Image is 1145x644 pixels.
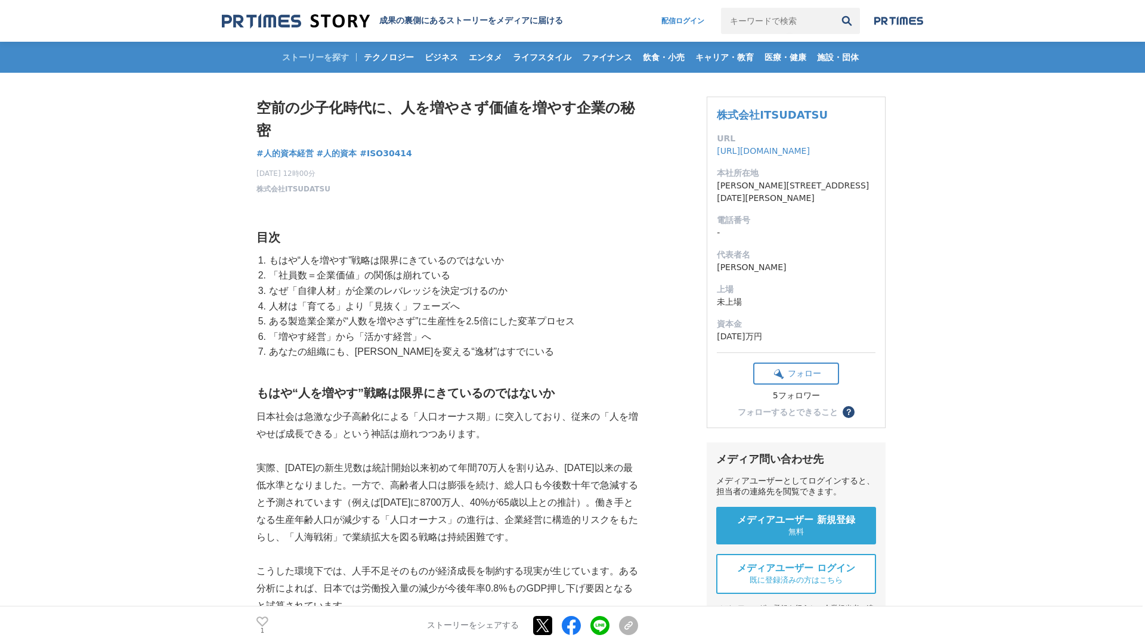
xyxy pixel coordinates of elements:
[834,8,860,34] button: 検索
[266,268,638,283] li: 「社員数＝企業価値」の関係は崩れている
[222,13,370,29] img: 成果の裏側にあるストーリーをメディアに届ける
[638,52,689,63] span: 飲食・小売
[379,16,563,26] h2: 成果の裏側にあるストーリーをメディアに届ける
[256,563,638,614] p: こうした環境下では、人手不足そのものが経済成長を制約する現実が生じています。ある分析によれば、日本では労働投入量の減少が今後年率0.8%ものGDP押し下げ要因となると試算されています。
[360,147,412,160] a: #ISO30414
[716,452,876,466] div: メディア問い合わせ先
[717,146,810,156] a: [URL][DOMAIN_NAME]
[317,147,357,160] a: #人的資本
[360,148,412,159] span: #ISO30414
[256,460,638,546] p: 実際、[DATE]の新生児数は統計開始以来初めて年間70万人を割り込み、[DATE]以来の最低水準となりました。一方で、高齢者人口は膨張を続け、総人口も今後数十年で急減すると予測されています（例...
[420,42,463,73] a: ビジネス
[464,52,507,63] span: エンタメ
[420,52,463,63] span: ビジネス
[359,42,419,73] a: テクノロジー
[464,42,507,73] a: エンタメ
[716,554,876,594] a: メディアユーザー ログイン 既に登録済みの方はこちら
[721,8,834,34] input: キーワードで検索
[222,13,563,29] a: 成果の裏側にあるストーリーをメディアに届ける 成果の裏側にあるストーリーをメディアに届ける
[717,283,875,296] dt: 上場
[256,97,638,143] h1: 空前の少子化時代に、人を増やさず価値を増やす企業の秘密
[753,391,839,401] div: 5フォロワー
[691,52,759,63] span: キャリア・教育
[266,283,638,299] li: なぜ「自律人材」が企業のレバレッジを決定づけるのか
[717,296,875,308] dd: 未上場
[717,109,828,121] a: 株式会社ITSUDATSU
[760,42,811,73] a: 医療・健康
[256,168,330,179] span: [DATE] 12時00分
[649,8,716,34] a: 配信ログイン
[717,179,875,205] dd: [PERSON_NAME][STREET_ADDRESS][DATE][PERSON_NAME]
[716,507,876,544] a: メディアユーザー 新規登録 無料
[717,167,875,179] dt: 本社所在地
[737,514,855,527] span: メディアユーザー 新規登録
[256,148,314,159] span: #人的資本経営
[317,148,357,159] span: #人的資本
[717,132,875,145] dt: URL
[737,562,855,575] span: メディアユーザー ログイン
[788,527,804,537] span: 無料
[812,42,864,73] a: 施設・団体
[256,147,314,160] a: #人的資本経営
[717,318,875,330] dt: 資本金
[691,42,759,73] a: キャリア・教育
[717,261,875,274] dd: [PERSON_NAME]
[508,52,576,63] span: ライフスタイル
[427,620,519,631] p: ストーリーをシェアする
[638,42,689,73] a: 飲食・小売
[508,42,576,73] a: ライフスタイル
[359,52,419,63] span: テクノロジー
[716,476,876,497] div: メディアユーザーとしてログインすると、担当者の連絡先を閲覧できます。
[256,408,638,443] p: 日本社会は急激な少子高齢化による「人口オーナス期」に突入しており、従来の「人を増やせば成長できる」という神話は崩れつつあります。
[266,344,638,360] li: あなたの組織にも、[PERSON_NAME]を変える“逸材”はすでにいる
[256,184,330,194] a: 株式会社ITSUDATSU
[750,575,843,586] span: 既に登録済みの方はこちら
[266,299,638,314] li: 人材は「育てる」より「見抜く」フェーズへ
[717,227,875,239] dd: -
[812,52,864,63] span: 施設・団体
[843,406,855,418] button: ？
[717,214,875,227] dt: 電話番号
[760,52,811,63] span: 医療・健康
[717,249,875,261] dt: 代表者名
[717,330,875,343] dd: [DATE]万円
[577,42,637,73] a: ファイナンス
[844,408,853,416] span: ？
[256,386,555,400] strong: もはや“人を増やす”戦略は限界にきているのではないか
[753,363,839,385] button: フォロー
[266,314,638,329] li: ある製造業企業が“人数を増やさず”に生産性を2.5倍にした変革プロセス
[266,253,638,268] li: もはや“人を増やす”戦略は限界にきているのではないか
[256,231,280,244] strong: 目次
[256,628,268,634] p: 1
[874,16,923,26] img: prtimes
[738,408,838,416] div: フォローするとできること
[577,52,637,63] span: ファイナンス
[266,329,638,345] li: 「増やす経営」から「活かす経営」へ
